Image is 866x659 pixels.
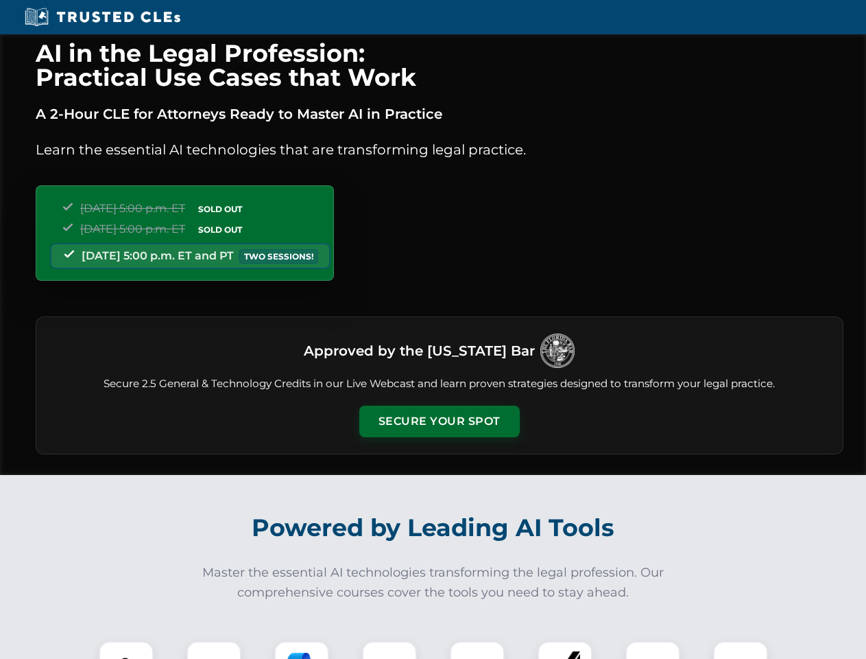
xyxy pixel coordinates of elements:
span: SOLD OUT [193,202,247,216]
span: [DATE] 5:00 p.m. ET [80,202,185,215]
p: Learn the essential AI technologies that are transforming legal practice. [36,139,843,161]
button: Secure Your Spot [359,406,520,437]
h3: Approved by the [US_STATE] Bar [304,338,535,363]
span: SOLD OUT [193,222,247,237]
p: Secure 2.5 General & Technology Credits in our Live Webcast and learn proven strategies designed ... [53,376,826,392]
h2: Powered by Leading AI Tools [53,504,813,552]
p: A 2-Hour CLE for Attorneys Ready to Master AI in Practice [36,103,843,125]
img: Trusted CLEs [21,7,184,27]
h1: AI in the Legal Profession: Practical Use Cases that Work [36,41,843,89]
img: Logo [540,334,575,368]
p: Master the essential AI technologies transforming the legal profession. Our comprehensive courses... [193,563,673,603]
span: [DATE] 5:00 p.m. ET [80,222,185,235]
